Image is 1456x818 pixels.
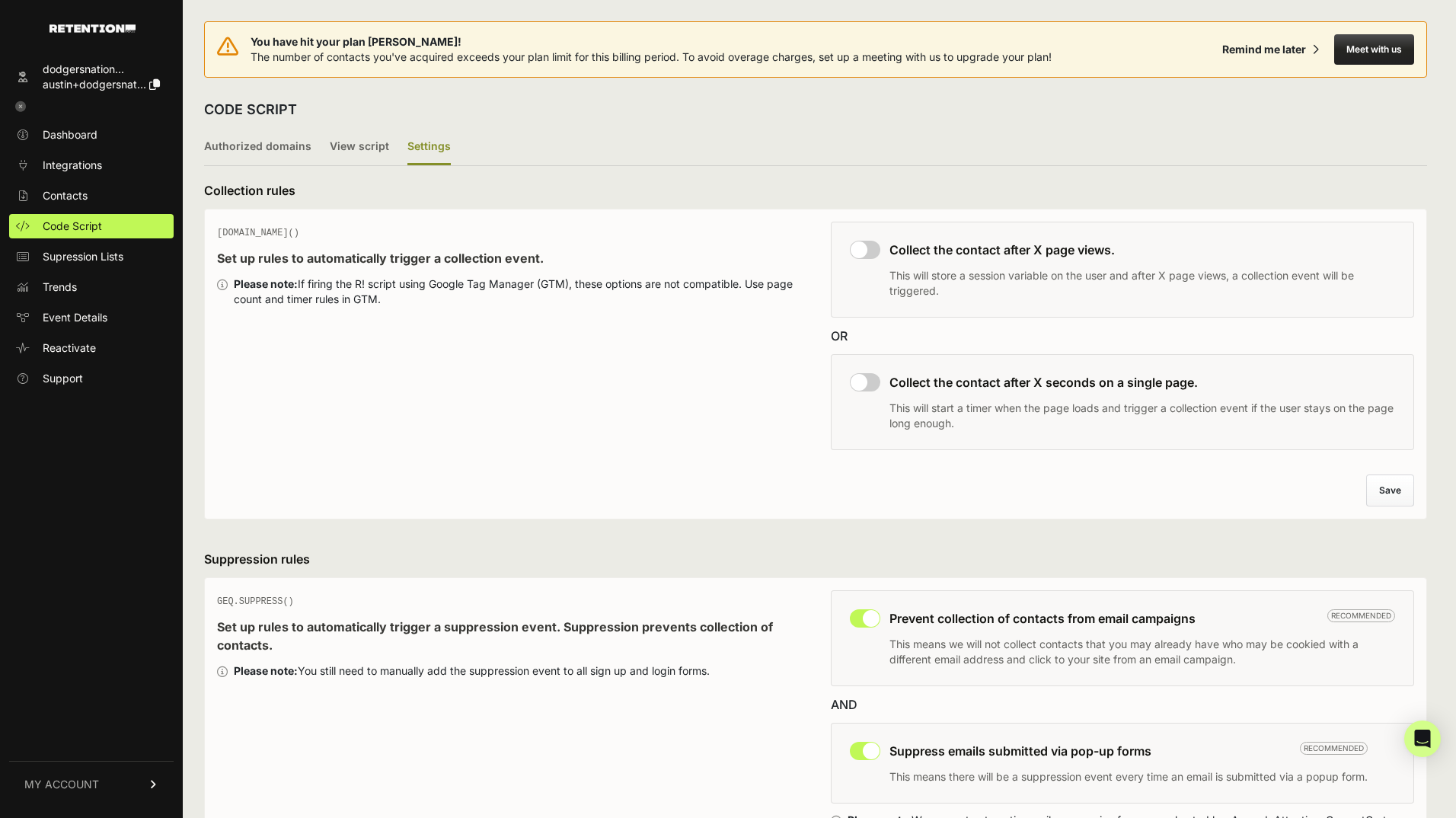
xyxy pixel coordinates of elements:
a: Contacts [9,184,174,208]
a: Trends [9,275,174,299]
a: Support [9,366,174,391]
strong: Please note: [234,277,298,290]
label: Authorized domains [204,129,311,165]
span: Event Details [43,310,107,325]
h3: Collection rules [204,181,1427,200]
h3: Collect the contact after X page views. [889,241,1395,259]
div: OR [831,327,1414,345]
p: This will start a timer when the page loads and trigger a collection event if the user stays on t... [889,401,1395,431]
button: Save [1366,475,1414,506]
strong: Set up rules to automatically trigger a collection event. [217,251,544,266]
a: MY ACCOUNT [9,761,174,807]
strong: Please note: [234,664,298,677]
div: Remind me later [1222,42,1306,57]
span: Support [43,371,83,386]
img: Retention.com [49,24,136,33]
div: You still need to manually add the suppression event to all sign up and login forms. [234,663,710,679]
a: Code Script [9,214,174,238]
h3: Suppress emails submitted via pop-up forms [889,742,1368,760]
span: Recommended [1327,609,1395,622]
h2: CODE SCRIPT [204,99,297,120]
h3: Suppression rules [204,550,1427,568]
label: Settings [407,129,451,165]
p: This will store a session variable on the user and after X page views, a collection event will be... [889,268,1395,299]
strong: Set up rules to automatically trigger a suppression event. Suppression prevents collection of con... [217,619,773,653]
span: Reactivate [43,340,96,356]
div: If firing the R! script using Google Tag Manager (GTM), these options are not compatible. Use pag... [234,276,800,307]
span: Contacts [43,188,88,203]
p: This means there will be a suppression event every time an email is submitted via a popup form. [889,769,1368,784]
div: Open Intercom Messenger [1404,721,1441,757]
div: dodgersnation... [43,62,160,77]
span: [DOMAIN_NAME]() [217,228,299,238]
span: austin+dodgersnat... [43,78,146,91]
label: View script [330,129,389,165]
a: Event Details [9,305,174,330]
span: Integrations [43,158,102,173]
span: MY ACCOUNT [24,777,99,792]
h3: Prevent collection of contacts from email campaigns [889,609,1395,628]
span: GEQ.SUPPRESS() [217,596,294,607]
p: This means we will not collect contacts that you may already have who may be cookied with a diffe... [889,637,1395,667]
span: You have hit your plan [PERSON_NAME]! [251,34,1052,50]
div: AND [831,695,1414,714]
span: Code Script [43,219,102,234]
a: Integrations [9,153,174,177]
span: Recommended [1300,742,1368,755]
button: Meet with us [1334,34,1414,65]
a: dodgersnation... austin+dodgersnat... [9,57,174,97]
span: Trends [43,280,77,295]
a: Reactivate [9,336,174,360]
span: Supression Lists [43,249,123,264]
a: Dashboard [9,123,174,147]
span: Dashboard [43,127,97,142]
a: Supression Lists [9,244,174,269]
span: The number of contacts you've acquired exceeds your plan limit for this billing period. To avoid ... [251,50,1052,63]
h3: Collect the contact after X seconds on a single page. [889,373,1395,391]
button: Remind me later [1216,36,1325,63]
